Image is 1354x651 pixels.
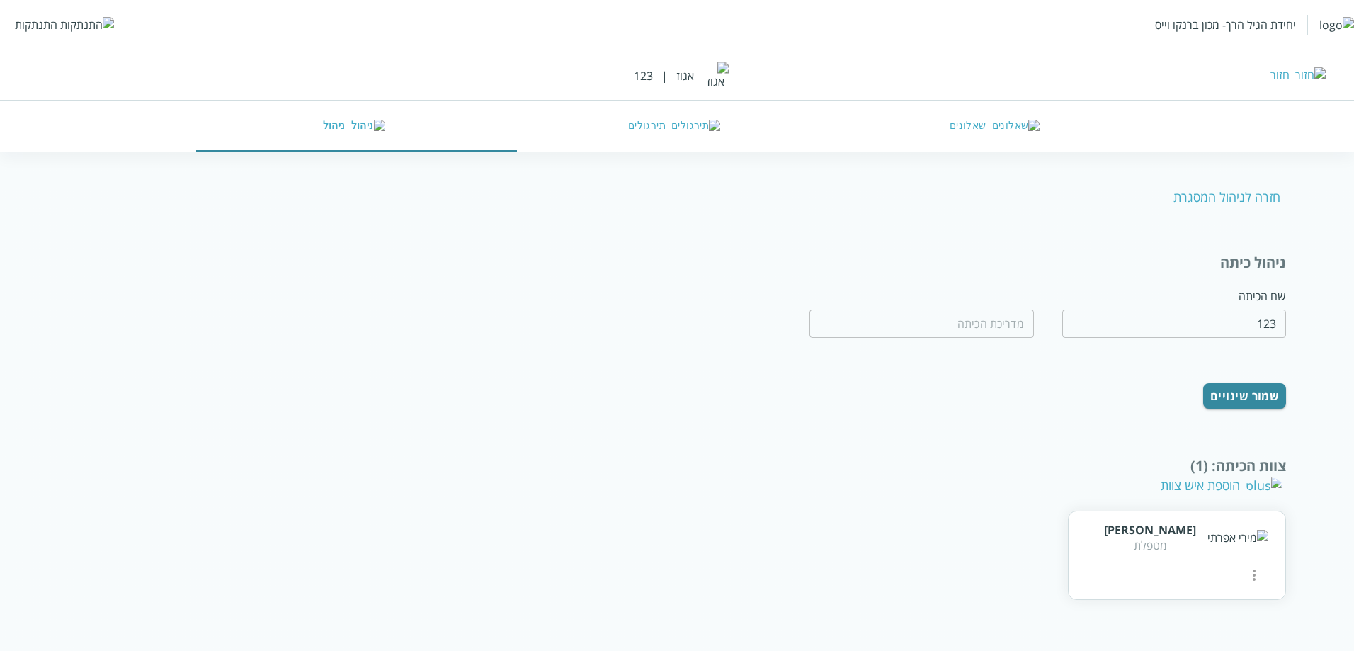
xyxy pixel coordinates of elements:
div: התנתקות [15,17,57,33]
div: מטפלת [1104,538,1196,553]
img: ניהול [351,120,385,132]
div: יחידת הגיל הרך- מכון ברנקו וייס [1155,17,1296,33]
img: שאלונים [992,120,1040,132]
button: תירגולים [517,101,838,152]
input: מדריכת הכיתה [809,310,1034,338]
img: logo [1319,17,1354,33]
input: שם הכיתה [1062,310,1287,338]
img: התנתקות [60,17,114,33]
button: more [1240,561,1268,589]
button: ניהול [196,101,517,152]
img: מירי אפרתי [1207,530,1268,545]
div: חזרה לניהול המסגרת [1173,188,1286,205]
div: חזור [1270,67,1290,83]
button: שאלונים [837,101,1158,152]
img: plus [1246,477,1282,494]
div: ניהול כיתה [68,253,1287,272]
img: חזור [1295,67,1326,83]
div: [PERSON_NAME] [1104,522,1196,538]
div: צוות הכיתה : (1) [68,456,1287,475]
div: הוספת איש צוות [1161,477,1282,494]
button: שמור שינויים [1203,383,1287,409]
img: תירגולים [671,120,720,132]
div: שם הכיתה [1062,288,1287,304]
